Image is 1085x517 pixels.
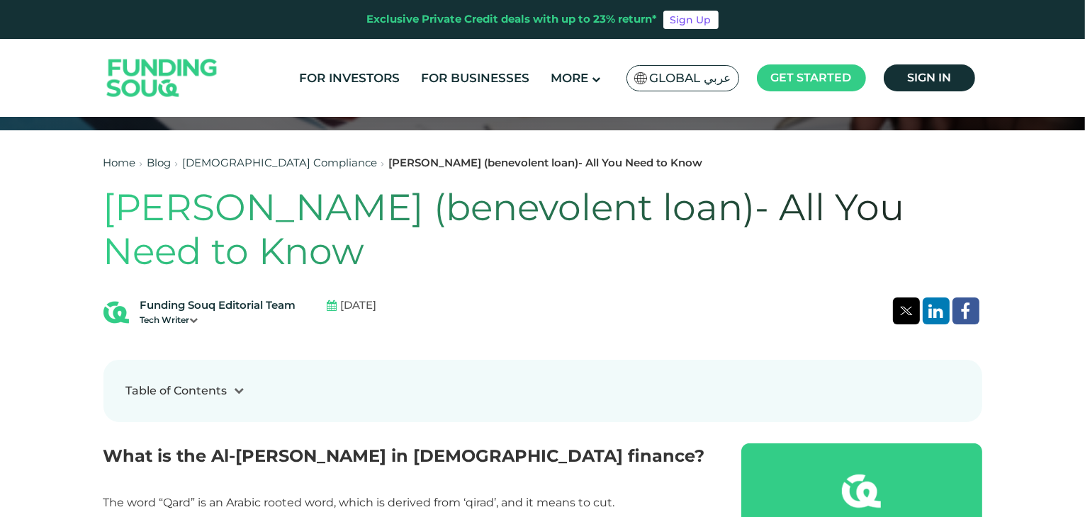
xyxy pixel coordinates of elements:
[663,11,719,29] a: Sign Up
[126,382,227,399] div: Table of Contents
[771,71,852,84] span: Get started
[103,300,129,325] img: Blog Author
[389,155,703,171] div: [PERSON_NAME] (benevolent loan)- All You Need to Know
[93,42,232,114] img: Logo
[103,445,705,466] span: What is the Al-[PERSON_NAME] in [DEMOGRAPHIC_DATA] finance?
[417,67,533,90] a: For Businesses
[147,156,172,169] a: Blog
[140,297,296,314] div: Funding Souq Editorial Team
[341,297,377,314] span: [DATE]
[183,156,378,169] a: [DEMOGRAPHIC_DATA] Compliance
[367,11,658,28] div: Exclusive Private Credit deals with up to 23% return*
[650,70,731,86] span: Global عربي
[551,71,588,85] span: More
[634,72,647,84] img: SA Flag
[842,472,881,511] img: fsicon
[296,67,403,90] a: For Investors
[103,156,136,169] a: Home
[900,307,913,315] img: twitter
[140,314,296,326] div: Tech Writer
[907,71,951,84] span: Sign in
[103,186,982,274] h1: [PERSON_NAME] (benevolent loan)- All You Need to Know
[884,64,975,91] a: Sign in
